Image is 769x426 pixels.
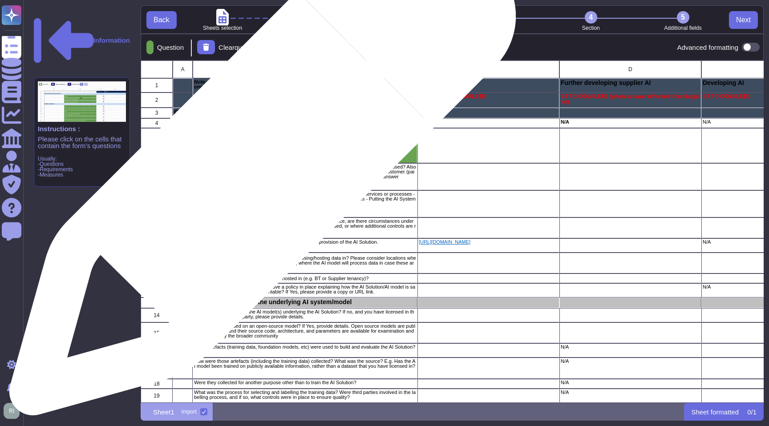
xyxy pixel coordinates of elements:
span: C [486,67,490,72]
div: 19 [141,389,173,403]
div: 16 [141,343,173,358]
div: 1 [308,11,321,24]
p: N/A [561,359,700,364]
div: 15 [141,322,173,343]
div: 18 [141,379,173,389]
p: Were they collected for another purpose other than to train the AI Solution? [194,380,416,385]
p: Describe the AI Solution and/or AI model An ‘AI Solution’ means the overall AI service being prov... [194,129,416,149]
p: Instructions : [38,125,126,132]
div: 11 [141,273,173,283]
p: SUPPLIER TO COMPLETE [419,94,558,99]
div: Import [182,409,197,414]
div: 13 [141,297,173,308]
div: 4 [585,11,597,24]
div: 14 [141,308,173,322]
p: Usually: -Questions -Requirements -Measures [38,156,126,177]
div: 10 [141,253,173,273]
p: What are the known limitations of the AI Solution/model? For instance, are there circumstances un... [194,219,416,233]
li: Section [545,11,637,31]
p: How were those artefacts (including the training data) collected? What was the source? E.g. Has t... [194,359,416,369]
div: 5 [677,11,689,24]
span: Back [154,16,170,24]
li: Additional fields [637,11,729,31]
div: 7 [141,190,173,217]
p: What tenancy is the AI Solution running/ hosted in (e.g. BT or Supplier tenancy)? [194,276,416,281]
span: A [181,67,184,72]
li: Yes / No [360,11,453,31]
p: What artefacts (training data, foundation models, etc) were used to build and evaluate the AI Sol... [194,345,416,350]
div: Clear questions [197,40,263,54]
img: user [4,403,20,419]
p: Question [154,44,184,51]
button: user [2,401,26,421]
p: [URL][DOMAIN_NAME] [419,240,558,245]
div: 4 [141,118,173,128]
button: Next [729,11,758,29]
p: Training and understanding the underlying AI system/model [174,299,191,305]
li: Answer [453,11,545,31]
div: 2 [401,11,413,24]
div: 17 [141,358,173,379]
p: Information [93,37,130,44]
div: 3 [13,384,18,390]
button: Back [146,11,177,29]
p: Do you (or your AI model supplier) have a policy in place explaining how the AI Solution/AI model... [194,285,416,294]
div: 1 [141,78,173,92]
div: 3 [493,11,505,24]
p: 0 / 1 [747,409,757,415]
p: Are you the developer of the AI model(s) underlying the AI Solution? If no, and you have licensed... [194,309,416,319]
p: N/A [561,345,700,350]
p: Please click on the cells that contain the form’s questions [38,136,126,149]
p: Buying AI [419,80,558,86]
span: D [628,67,632,72]
p: Supplier Name [194,120,416,125]
img: instruction [38,81,126,122]
li: Question [269,11,361,31]
p: What countries is the AI Solution running or processing/hosting data in? Please consider location... [194,256,416,270]
p: Sheet formatted [691,409,739,415]
p: What was the process for selecting and labelling the training data? Were third parties involved i... [194,390,416,400]
p: What is the purpose of the AI Solution (i.e. proposed use case) and how is it intended to be used... [194,165,416,179]
div: 9 [141,238,173,253]
p: Sheet1 [153,409,174,415]
p: BT TO COMPLETE (where answer different from Supplier) [561,94,700,104]
div: 5 [141,128,173,163]
div: 8 [141,217,173,238]
div: Advanced formatting [677,43,760,52]
div: 3 [141,108,173,118]
p: Note: If BT is buying AI from a third party (even when further developing AI) the supplier must c... [194,80,416,89]
p: Autoformat [296,44,328,51]
p: N/A [561,380,700,385]
span: B [303,67,307,72]
div: 2 [141,92,173,108]
p: Is the AI model based on an open-source model? If Yes, provide details. Open source models are pu... [194,324,416,338]
div: 12 [141,283,173,297]
p: N/A [561,120,700,125]
p: General [174,109,191,115]
p: Please provide a copy of the contract/ T&Cs covering the provision of the AI Solution. [194,240,416,245]
li: Sheets selection [177,11,269,31]
p: How will BT be using the AI Solution? - For internal-facing use in our products, services or proc... [194,192,416,206]
p: Further developing supplier AI [561,80,700,86]
div: grid [141,60,764,403]
p: N/A [561,390,700,395]
span: Next [736,16,751,24]
div: 6 [141,163,173,190]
